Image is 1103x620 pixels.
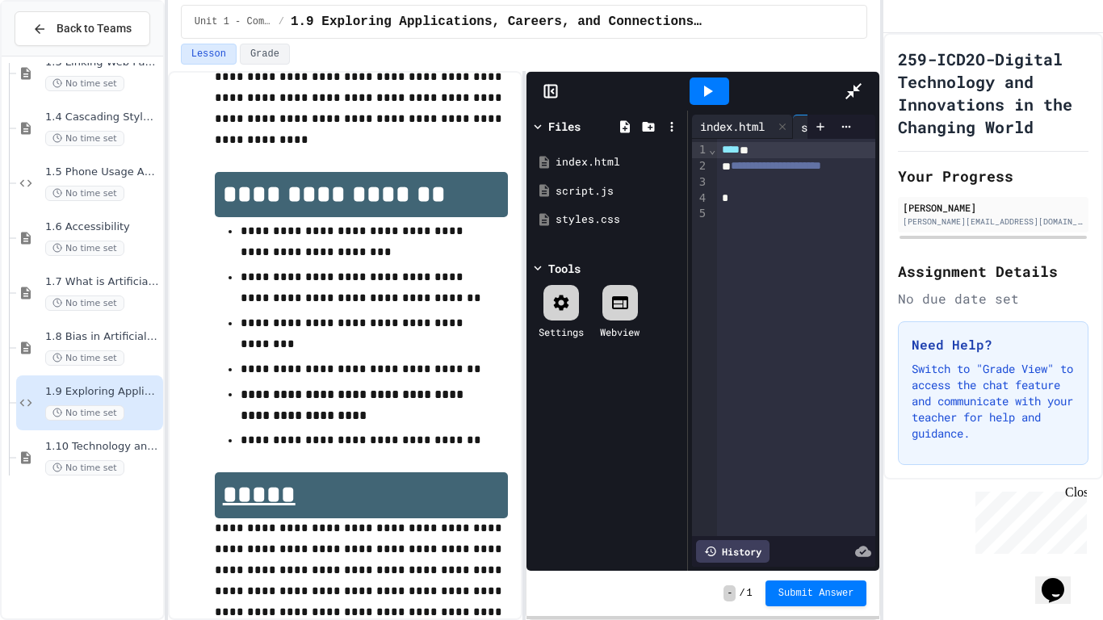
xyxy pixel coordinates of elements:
[747,587,753,600] span: 1
[45,186,124,201] span: No time set
[45,295,124,311] span: No time set
[45,460,124,475] span: No time set
[898,48,1088,138] h1: 259-ICD2O-Digital Technology and Innovations in the Changing World
[45,56,160,69] span: 1.3 Linking Web Pages
[6,6,111,103] div: Chat with us now!Close
[739,587,744,600] span: /
[556,212,682,228] div: styles.css
[898,289,1088,308] div: No due date set
[556,154,682,170] div: index.html
[181,44,237,65] button: Lesson
[692,158,708,174] div: 2
[912,335,1075,354] h3: Need Help?
[45,76,124,91] span: No time set
[903,200,1084,215] div: [PERSON_NAME]
[45,405,124,421] span: No time set
[240,44,290,65] button: Grade
[692,191,708,207] div: 4
[600,325,640,339] div: Webview
[1035,555,1087,604] iframe: chat widget
[45,165,160,179] span: 1.5 Phone Usage Assignment
[45,220,160,234] span: 1.6 Accessibility
[195,15,272,28] span: Unit 1 - Computational Thinking and Making Connections
[45,111,160,124] span: 1.4 Cascading Style Sheets
[898,260,1088,283] h2: Assignment Details
[765,580,867,606] button: Submit Answer
[692,118,773,135] div: index.html
[57,20,132,37] span: Back to Teams
[696,540,770,563] div: History
[45,131,124,146] span: No time set
[898,165,1088,187] h2: Your Progress
[692,174,708,191] div: 3
[692,115,793,139] div: index.html
[903,216,1084,228] div: [PERSON_NAME][EMAIL_ADDRESS][DOMAIN_NAME]
[692,206,708,222] div: 5
[778,587,854,600] span: Submit Answer
[969,485,1087,554] iframe: chat widget
[556,183,682,199] div: script.js
[45,440,160,454] span: 1.10 Technology and the Environment
[793,119,874,136] div: styles.css
[539,325,584,339] div: Settings
[708,143,716,156] span: Fold line
[45,241,124,256] span: No time set
[723,585,736,601] span: -
[291,12,704,31] span: 1.9 Exploring Applications, Careers, and Connections in the Digital World
[45,275,160,289] span: 1.7 What is Artificial Intelligence (AI)
[548,118,581,135] div: Files
[912,361,1075,442] p: Switch to "Grade View" to access the chat feature and communicate with your teacher for help and ...
[793,115,894,139] div: styles.css
[45,385,160,399] span: 1.9 Exploring Applications, Careers, and Connections in the Digital World
[45,330,160,344] span: 1.8 Bias in Artificial Intelligence
[548,260,581,277] div: Tools
[15,11,150,46] button: Back to Teams
[279,15,284,28] span: /
[45,350,124,366] span: No time set
[692,142,708,158] div: 1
